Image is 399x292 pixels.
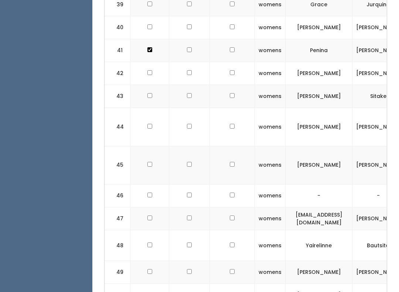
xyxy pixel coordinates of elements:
td: [PERSON_NAME] [286,146,352,184]
td: 45 [105,146,130,184]
td: Yairelinne [286,230,352,261]
td: - [286,184,352,207]
td: womens [255,62,286,85]
td: 43 [105,85,130,108]
td: 44 [105,108,130,146]
td: [EMAIL_ADDRESS][DOMAIN_NAME] [286,207,352,230]
td: [PERSON_NAME] [286,85,352,108]
td: 48 [105,230,130,261]
td: [PERSON_NAME] [286,16,352,39]
td: [PERSON_NAME] [286,261,352,283]
td: womens [255,108,286,146]
td: [PERSON_NAME] [286,108,352,146]
td: womens [255,207,286,230]
td: womens [255,85,286,108]
td: womens [255,230,286,261]
td: womens [255,146,286,184]
td: 42 [105,62,130,85]
td: 49 [105,261,130,283]
td: 41 [105,39,130,62]
td: womens [255,16,286,39]
td: womens [255,261,286,283]
td: Penina [286,39,352,62]
td: womens [255,39,286,62]
td: [PERSON_NAME] [286,62,352,85]
td: 47 [105,207,130,230]
td: 46 [105,184,130,207]
td: 40 [105,16,130,39]
td: womens [255,184,286,207]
